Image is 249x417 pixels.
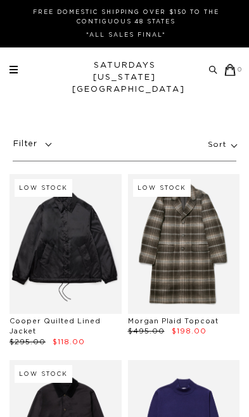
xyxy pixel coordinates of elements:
[208,130,236,159] p: Sort
[128,328,165,335] span: $495.00
[10,339,46,345] span: $295.00
[72,59,177,96] a: SATURDAYS[US_STATE][GEOGRAPHIC_DATA]
[15,30,238,40] p: *ALL SALES FINAL*
[15,179,72,197] div: Low Stock
[133,179,191,197] div: Low Stock
[13,134,57,156] p: Filter
[53,339,85,345] span: $118.00
[10,318,101,335] a: Cooper Quilted Lined Jacket
[238,67,243,73] small: 0
[224,64,243,76] a: 0
[15,365,72,383] div: Low Stock
[15,8,238,27] p: FREE DOMESTIC SHIPPING OVER $150 TO THE CONTIGUOUS 48 STATES
[128,318,219,325] a: Morgan Plaid Topcoat
[172,328,207,335] span: $198.00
